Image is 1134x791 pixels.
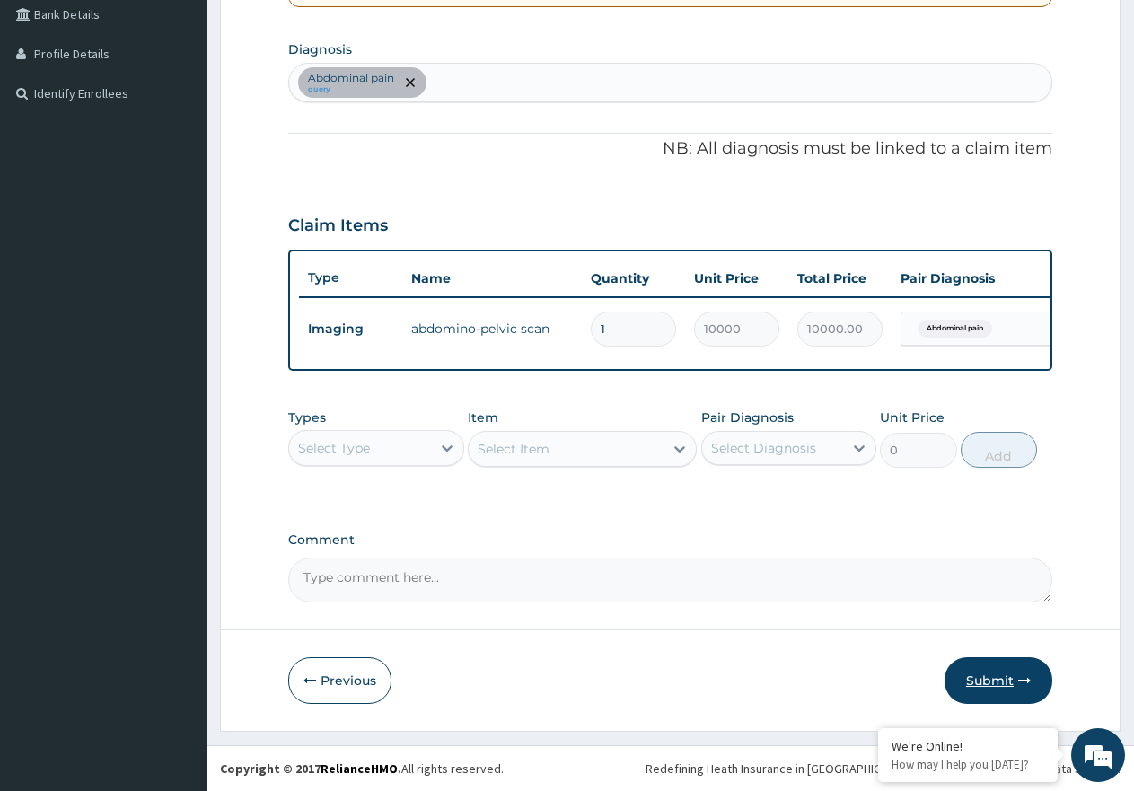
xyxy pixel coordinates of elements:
[945,657,1052,704] button: Submit
[646,760,1121,778] div: Redefining Heath Insurance in [GEOGRAPHIC_DATA] using Telemedicine and Data Science!
[294,9,338,52] div: Minimize live chat window
[402,75,418,91] span: remove selection option
[298,439,370,457] div: Select Type
[402,260,582,296] th: Name
[93,101,302,124] div: Chat with us now
[288,657,391,704] button: Previous
[288,532,1052,548] label: Comment
[308,85,394,94] small: query
[288,40,352,58] label: Diagnosis
[299,261,402,294] th: Type
[685,260,788,296] th: Unit Price
[207,745,1134,791] footer: All rights reserved.
[33,90,73,135] img: d_794563401_company_1708531726252_794563401
[701,409,794,426] label: Pair Diagnosis
[321,760,398,777] a: RelianceHMO
[402,311,582,347] td: abdomino-pelvic scan
[880,409,945,426] label: Unit Price
[104,226,248,408] span: We're online!
[788,260,892,296] th: Total Price
[288,410,326,426] label: Types
[711,439,816,457] div: Select Diagnosis
[9,490,342,553] textarea: Type your message and hit 'Enter'
[220,760,401,777] strong: Copyright © 2017 .
[288,137,1052,161] p: NB: All diagnosis must be linked to a claim item
[892,738,1044,754] div: We're Online!
[582,260,685,296] th: Quantity
[961,432,1037,468] button: Add
[299,312,402,346] td: Imaging
[288,216,388,236] h3: Claim Items
[308,71,394,85] p: Abdominal pain
[892,757,1044,772] p: How may I help you today?
[892,260,1089,296] th: Pair Diagnosis
[918,320,992,338] span: Abdominal pain
[468,409,498,426] label: Item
